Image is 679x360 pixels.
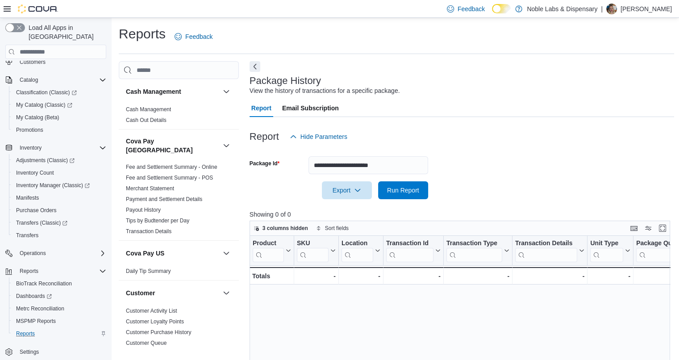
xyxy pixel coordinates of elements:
span: Manifests [12,193,106,203]
span: Report [251,99,271,117]
button: Cash Management [221,86,232,97]
button: Metrc Reconciliation [9,302,110,315]
p: [PERSON_NAME] [621,4,672,14]
span: MSPMP Reports [16,318,56,325]
button: BioTrack Reconciliation [9,277,110,290]
button: Hide Parameters [286,128,351,146]
div: Product [253,239,284,248]
span: Email Subscription [282,99,339,117]
a: Promotions [12,125,47,135]
a: Customer Loyalty Points [126,318,184,325]
a: Cash Management [126,106,171,113]
a: My Catalog (Classic) [9,99,110,111]
button: Operations [2,247,110,260]
div: - [297,271,336,281]
button: Unit Type [590,239,630,262]
button: Cova Pay US [221,248,232,259]
button: Export [322,181,372,199]
a: Customer Activity List [126,308,177,314]
button: Reports [16,266,42,276]
span: Inventory [16,142,106,153]
label: Package Id [250,160,279,167]
span: Sort fields [325,225,349,232]
span: Transaction Details [126,228,171,235]
div: Transaction Type [446,239,502,262]
button: Keyboard shortcuts [629,223,639,234]
button: Catalog [2,74,110,86]
span: Settings [16,346,106,357]
a: My Catalog (Classic) [12,100,76,110]
button: 3 columns hidden [250,223,312,234]
button: Catalog [16,75,42,85]
span: Manifests [16,194,39,201]
button: Display options [643,223,654,234]
span: Dark Mode [492,13,492,14]
div: - [342,271,380,281]
span: Metrc Reconciliation [12,303,106,314]
button: Operations [16,248,50,259]
a: Transaction Details [126,228,171,234]
span: Transfers [16,232,38,239]
input: Dark Mode [492,4,511,13]
div: Transaction Type [446,239,502,248]
a: Settings [16,347,42,357]
span: Customers [16,56,106,67]
button: Customers [2,55,110,68]
span: Reports [16,330,35,337]
span: My Catalog (Beta) [12,112,106,123]
div: Cash Management [119,104,239,129]
div: - [386,271,441,281]
button: MSPMP Reports [9,315,110,327]
span: Inventory Count [12,167,106,178]
button: Inventory Count [9,167,110,179]
span: Customers [20,59,46,66]
span: Feedback [185,32,212,41]
span: My Catalog (Classic) [12,100,106,110]
div: View the history of transactions for a specific package. [250,86,400,96]
button: Purchase Orders [9,204,110,217]
span: Export [327,181,367,199]
div: Cova Pay [GEOGRAPHIC_DATA] [119,162,239,240]
div: Cova Pay US [119,266,239,280]
span: Promotions [16,126,43,134]
a: Manifests [12,193,42,203]
span: Classification (Classic) [12,87,106,98]
a: Daily Tip Summary [126,268,171,274]
h1: Reports [119,25,166,43]
a: Fee and Settlement Summary - Online [126,164,217,170]
button: My Catalog (Beta) [9,111,110,124]
a: Fee and Settlement Summary - POS [126,175,213,181]
span: Catalog [20,76,38,84]
img: Cova [18,4,58,13]
button: Product [253,239,291,262]
div: Transaction Details [515,239,577,262]
a: Inventory Manager (Classic) [9,179,110,192]
span: BioTrack Reconciliation [12,278,106,289]
span: Load All Apps in [GEOGRAPHIC_DATA] [25,23,106,41]
span: Promotions [12,125,106,135]
button: Transaction Type [446,239,509,262]
button: Next [250,61,260,72]
div: Product [253,239,284,262]
span: Inventory Manager (Classic) [12,180,106,191]
span: Classification (Classic) [16,89,77,96]
button: Cova Pay [GEOGRAPHIC_DATA] [221,140,232,151]
a: Inventory Manager (Classic) [12,180,93,191]
h3: Cova Pay US [126,249,164,258]
a: Reports [12,328,38,339]
div: Unit Type [590,239,623,262]
a: Payment and Settlement Details [126,196,202,202]
h3: Package History [250,75,321,86]
span: My Catalog (Beta) [16,114,59,121]
span: Inventory Count [16,169,54,176]
div: Location [342,239,373,248]
h3: Cash Management [126,87,181,96]
button: Promotions [9,124,110,136]
span: Customer Activity List [126,307,177,314]
a: My Catalog (Beta) [12,112,63,123]
span: Merchant Statement [126,185,174,192]
span: Hide Parameters [300,132,347,141]
button: Transaction Details [515,239,584,262]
